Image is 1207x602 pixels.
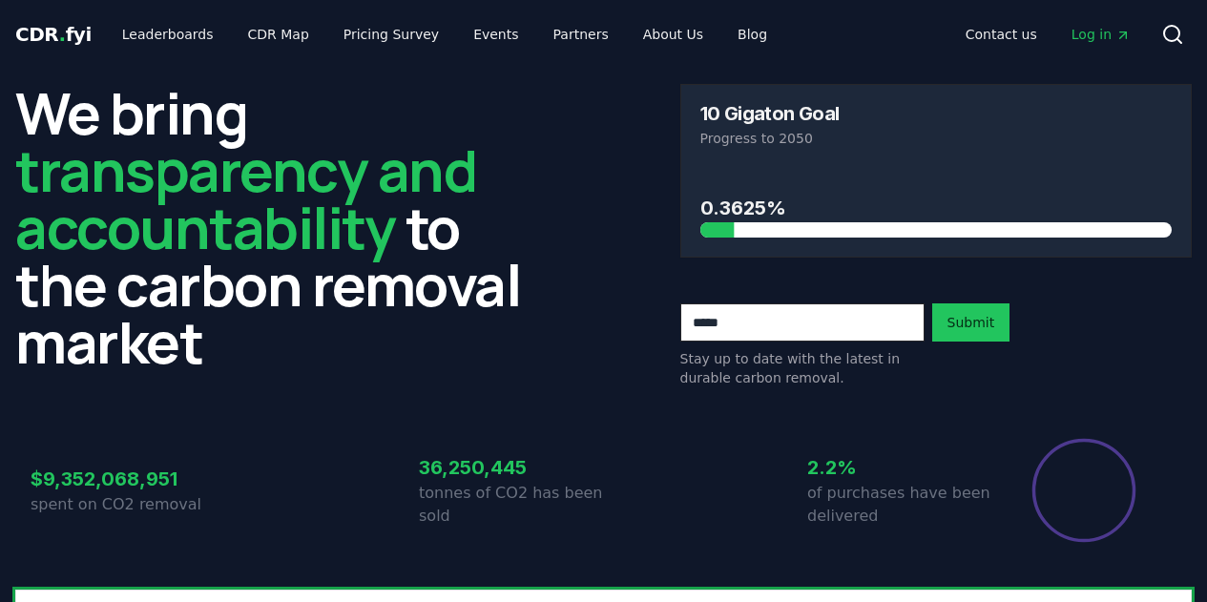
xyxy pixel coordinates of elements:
[233,17,324,52] a: CDR Map
[328,17,454,52] a: Pricing Survey
[700,104,840,123] h3: 10 Gigaton Goal
[1072,25,1131,44] span: Log in
[538,17,624,52] a: Partners
[932,303,1010,342] button: Submit
[1056,17,1146,52] a: Log in
[15,21,92,48] a: CDR.fyi
[700,129,1173,148] p: Progress to 2050
[950,17,1052,52] a: Contact us
[419,482,604,528] p: tonnes of CO2 has been sold
[107,17,782,52] nav: Main
[628,17,718,52] a: About Us
[807,482,992,528] p: of purchases have been delivered
[15,84,528,370] h2: We bring to the carbon removal market
[59,23,66,46] span: .
[458,17,533,52] a: Events
[807,453,992,482] h3: 2.2%
[680,349,925,387] p: Stay up to date with the latest in durable carbon removal.
[31,493,216,516] p: spent on CO2 removal
[15,131,476,266] span: transparency and accountability
[700,194,1173,222] h3: 0.3625%
[31,465,216,493] h3: $9,352,068,951
[722,17,782,52] a: Blog
[15,23,92,46] span: CDR fyi
[1030,437,1137,544] div: Percentage of sales delivered
[107,17,229,52] a: Leaderboards
[419,453,604,482] h3: 36,250,445
[950,17,1146,52] nav: Main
